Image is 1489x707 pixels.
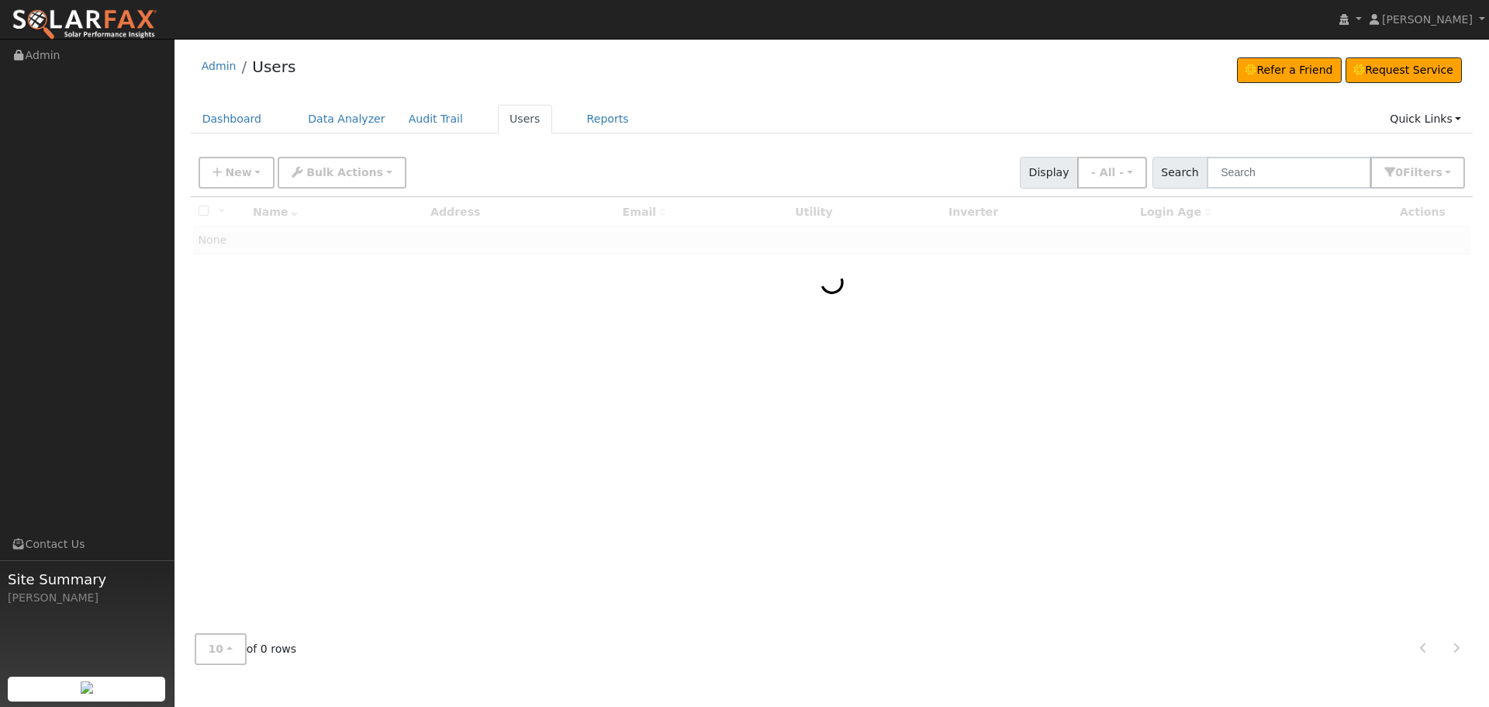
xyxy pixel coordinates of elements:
span: Search [1152,157,1207,189]
img: retrieve [81,681,93,694]
a: Users [252,57,295,76]
span: of 0 rows [195,633,297,665]
span: [PERSON_NAME] [1382,13,1473,26]
a: Users [498,105,552,133]
span: Site Summary [8,569,166,590]
button: 10 [195,633,247,665]
span: Display [1020,157,1078,189]
button: Bulk Actions [278,157,406,189]
a: Dashboard [191,105,274,133]
button: 0Filters [1370,157,1465,189]
span: New [225,166,251,178]
a: Data Analyzer [296,105,397,133]
a: Request Service [1346,57,1463,84]
span: s [1435,166,1442,178]
div: [PERSON_NAME] [8,590,166,606]
a: Reports [575,105,641,133]
img: SolarFax [12,9,157,41]
a: Quick Links [1378,105,1473,133]
span: Bulk Actions [306,166,383,178]
span: Filter [1403,166,1442,178]
a: Admin [202,60,237,72]
a: Audit Trail [397,105,475,133]
input: Search [1207,157,1371,189]
button: New [199,157,275,189]
a: Refer a Friend [1237,57,1342,84]
span: 10 [209,643,224,655]
button: - All - [1077,157,1147,189]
